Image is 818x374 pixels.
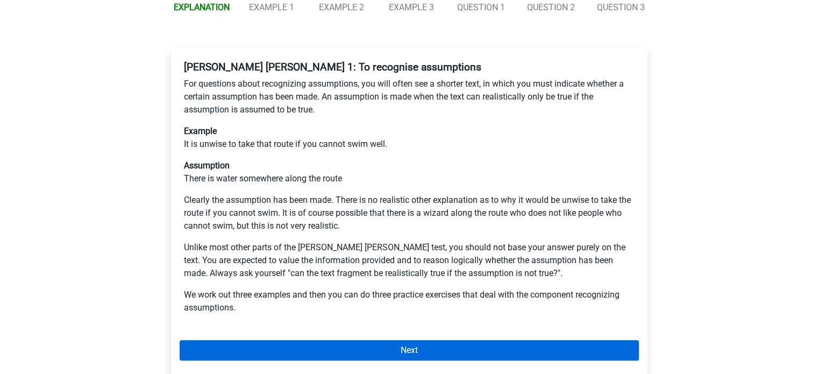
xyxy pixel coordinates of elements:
[184,61,481,73] b: [PERSON_NAME] [PERSON_NAME] 1: To recognise assumptions
[184,241,635,280] p: Unlike most other parts of the [PERSON_NAME] [PERSON_NAME] test, you should not base your answer ...
[319,2,364,12] a: Example 2
[389,2,434,12] a: Example 3
[249,2,294,12] a: Example 1
[174,2,230,12] a: Explanation
[597,2,645,12] a: Question 3
[457,2,505,12] a: Question 1
[184,159,635,185] p: There is water somewhere along the route
[180,340,639,361] a: Next
[184,126,217,136] b: Example
[527,2,575,12] a: Question 2
[184,194,635,232] p: Clearly the assumption has been made. There is no realistic other explanation as to why it would ...
[184,77,635,116] p: For questions about recognizing assumptions, you will often see a shorter text, in which you must...
[184,125,635,151] p: It is unwise to take that route if you cannot swim well.
[184,160,230,171] b: Assumption
[184,288,635,314] p: We work out three examples and then you can do three practice exercises that deal with the compon...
